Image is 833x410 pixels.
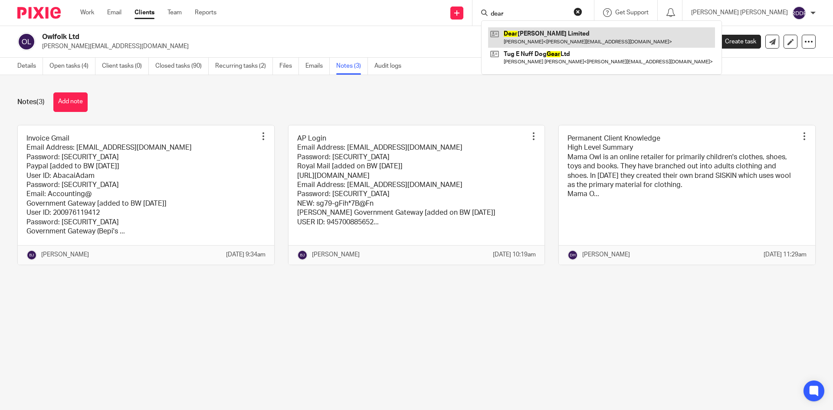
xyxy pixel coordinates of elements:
img: svg%3E [792,6,806,20]
button: Add note [53,92,88,112]
p: [DATE] 10:19am [493,250,536,259]
a: Closed tasks (90) [155,58,209,75]
p: [PERSON_NAME][EMAIL_ADDRESS][DOMAIN_NAME] [42,42,698,51]
a: Clients [134,8,154,17]
img: svg%3E [17,33,36,51]
a: Team [167,8,182,17]
img: svg%3E [26,250,37,260]
a: Emails [305,58,330,75]
a: Work [80,8,94,17]
img: Pixie [17,7,61,19]
img: svg%3E [297,250,308,260]
a: Reports [195,8,216,17]
a: Email [107,8,121,17]
h1: Notes [17,98,45,107]
input: Search [490,10,568,18]
a: Notes (3) [336,58,368,75]
a: Files [279,58,299,75]
p: [DATE] 9:34am [226,250,266,259]
p: [DATE] 11:29am [764,250,807,259]
button: Clear [574,7,582,16]
a: Details [17,58,43,75]
a: Recurring tasks (2) [215,58,273,75]
a: Audit logs [374,58,408,75]
p: [PERSON_NAME] [312,250,360,259]
img: svg%3E [567,250,578,260]
span: Get Support [615,10,649,16]
a: Client tasks (0) [102,58,149,75]
p: [PERSON_NAME] [PERSON_NAME] [691,8,788,17]
span: (3) [36,98,45,105]
p: [PERSON_NAME] [41,250,89,259]
a: Open tasks (4) [49,58,95,75]
p: [PERSON_NAME] [582,250,630,259]
a: Create task [711,35,761,49]
h2: Owlfolk Ltd [42,33,567,42]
